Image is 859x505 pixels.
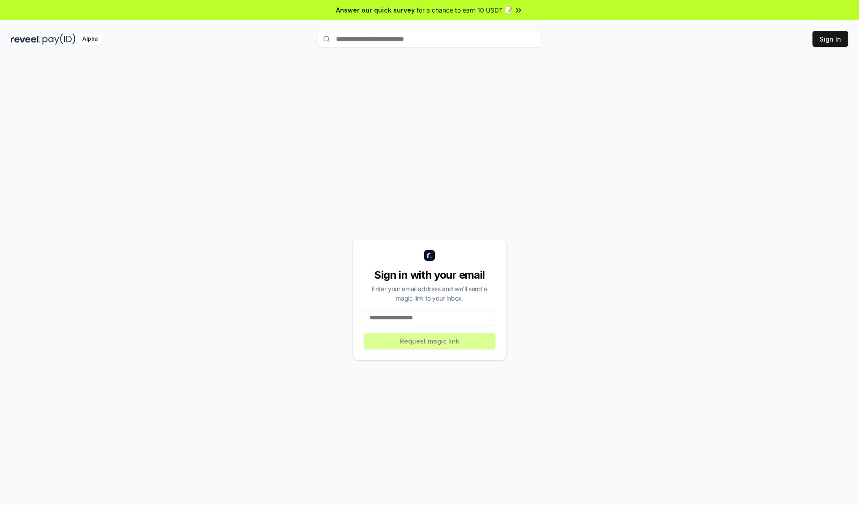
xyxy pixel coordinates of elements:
img: logo_small [424,250,435,261]
div: Alpha [77,34,102,45]
div: Enter your email address and we’ll send a magic link to your inbox. [364,284,495,303]
div: Sign in with your email [364,268,495,282]
span: Answer our quick survey [336,5,415,15]
img: reveel_dark [11,34,41,45]
img: pay_id [43,34,76,45]
button: Sign In [812,31,848,47]
span: for a chance to earn 10 USDT 📝 [417,5,512,15]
